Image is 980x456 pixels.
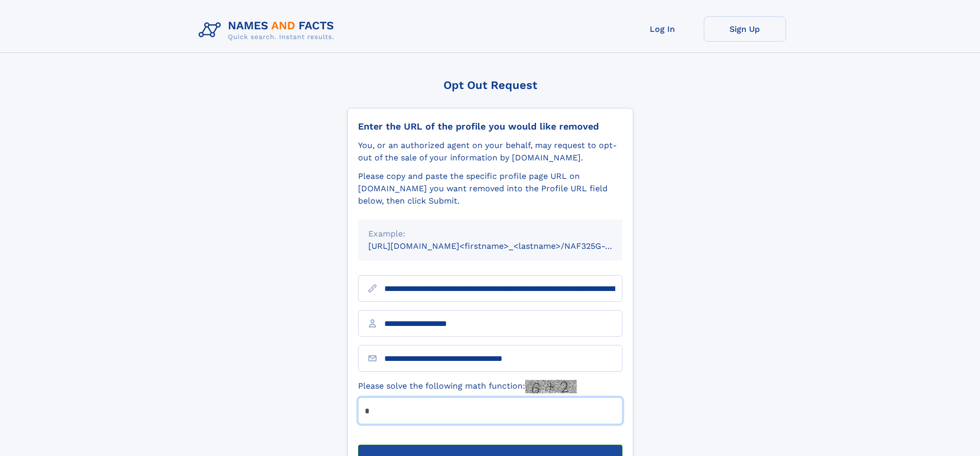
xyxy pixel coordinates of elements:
[621,16,704,42] a: Log In
[368,228,612,240] div: Example:
[358,139,622,164] div: You, or an authorized agent on your behalf, may request to opt-out of the sale of your informatio...
[347,79,633,92] div: Opt Out Request
[358,170,622,207] div: Please copy and paste the specific profile page URL on [DOMAIN_NAME] you want removed into the Pr...
[358,121,622,132] div: Enter the URL of the profile you would like removed
[194,16,343,44] img: Logo Names and Facts
[368,241,642,251] small: [URL][DOMAIN_NAME]<firstname>_<lastname>/NAF325G-xxxxxxxx
[358,380,577,393] label: Please solve the following math function:
[704,16,786,42] a: Sign Up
